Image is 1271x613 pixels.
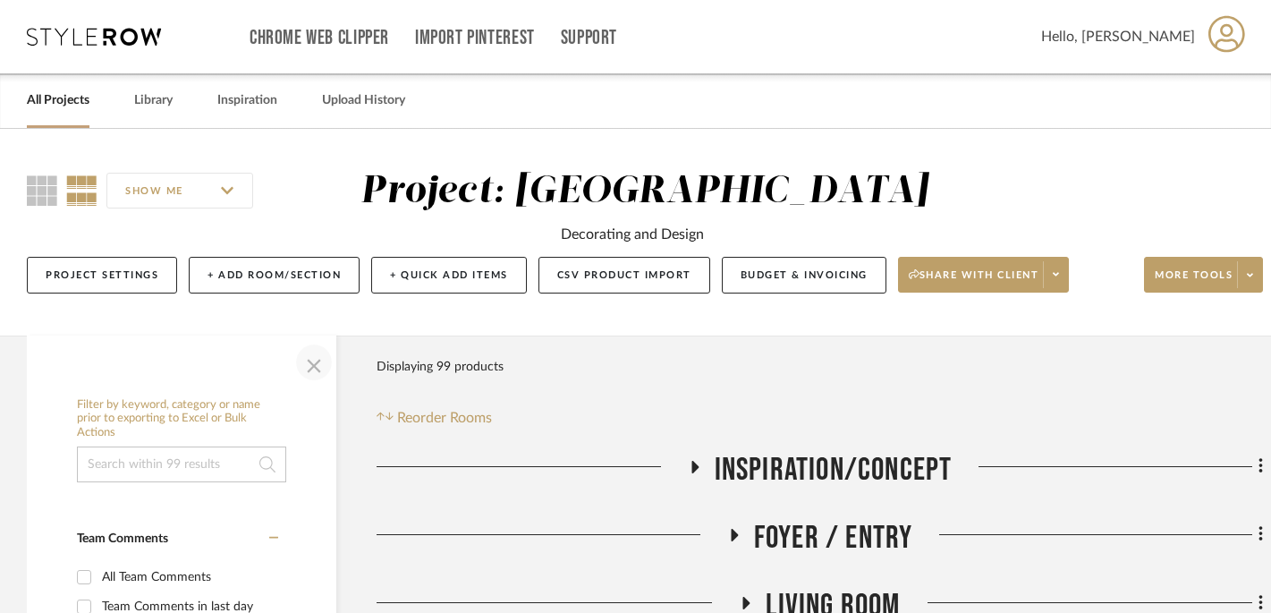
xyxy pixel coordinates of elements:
[898,257,1070,293] button: Share with client
[415,30,535,46] a: Import Pinterest
[189,257,360,294] button: + Add Room/Section
[909,268,1039,295] span: Share with client
[1155,268,1233,295] span: More tools
[1144,257,1263,293] button: More tools
[102,563,274,592] div: All Team Comments
[754,519,913,558] span: Foyer / Entry
[27,257,177,294] button: Project Settings
[217,89,277,113] a: Inspiration
[377,407,492,429] button: Reorder Rooms
[715,451,953,490] span: Inspiration/Concept
[27,89,89,113] a: All Projects
[134,89,173,113] a: Library
[397,407,492,429] span: Reorder Rooms
[371,257,527,294] button: + Quick Add Items
[77,398,286,440] h6: Filter by keyword, category or name prior to exporting to Excel or Bulk Actions
[77,532,168,545] span: Team Comments
[561,224,704,245] div: Decorating and Design
[250,30,389,46] a: Chrome Web Clipper
[77,447,286,482] input: Search within 99 results
[1041,26,1195,47] span: Hello, [PERSON_NAME]
[377,349,504,385] div: Displaying 99 products
[296,345,332,380] button: Close
[538,257,710,294] button: CSV Product Import
[561,30,617,46] a: Support
[360,173,928,210] div: Project: [GEOGRAPHIC_DATA]
[722,257,886,294] button: Budget & Invoicing
[322,89,405,113] a: Upload History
